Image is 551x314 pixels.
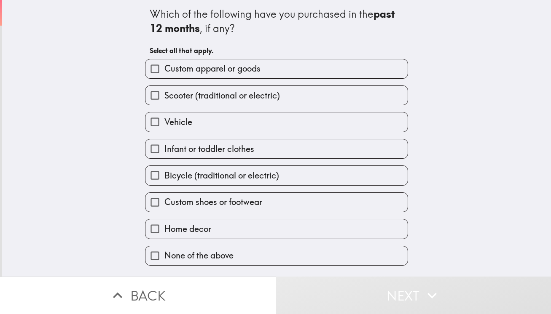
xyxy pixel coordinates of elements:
span: Home decor [164,223,211,235]
button: Custom shoes or footwear [145,193,408,212]
div: Which of the following have you purchased in the , if any? [150,7,403,35]
span: None of the above [164,250,234,261]
span: Custom apparel or goods [164,63,261,75]
button: Infant or toddler clothes [145,139,408,158]
button: Vehicle [145,112,408,131]
button: Bicycle (traditional or electric) [145,166,408,185]
span: Infant or toddler clothes [164,143,254,155]
span: Vehicle [164,116,192,128]
span: Scooter (traditional or electric) [164,90,280,101]
b: past 12 months [150,8,397,35]
button: Home decor [145,219,408,238]
span: Bicycle (traditional or electric) [164,170,279,181]
h6: Select all that apply. [150,46,403,55]
button: Custom apparel or goods [145,59,408,78]
span: Custom shoes or footwear [164,196,262,208]
button: Scooter (traditional or electric) [145,86,408,105]
button: None of the above [145,246,408,265]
